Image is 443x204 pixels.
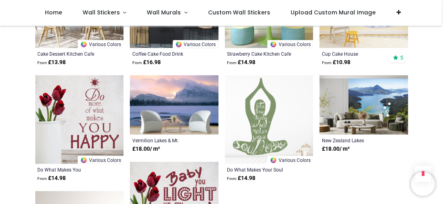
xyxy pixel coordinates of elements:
a: Various Colors [78,156,123,164]
a: Strawberry Cake Kitchen Cafe [227,50,294,57]
a: Do What Makes You Inspirational Quotes [38,166,105,173]
span: Wall Murals [147,8,181,16]
a: Vermilion Lakes & Mt. [PERSON_NAME] by Design Pics [132,137,199,143]
img: Color Wheel [80,41,87,48]
a: Coffee Cake Food Drink [132,50,199,57]
strong: £ 18.00 / m² [322,145,350,153]
strong: £ 18.00 / m² [132,145,160,153]
img: New Zealand Lakes Landscape Wall Mural Wallpaper [320,75,408,135]
a: Cup Cake House [322,50,389,57]
img: Color Wheel [80,157,87,164]
span: Upload Custom Mural Image [291,8,376,16]
img: Color Wheel [270,157,277,164]
span: From [38,176,47,181]
span: From [38,61,47,65]
strong: £ 10.98 [322,59,350,67]
span: From [227,176,237,181]
span: From [227,61,237,65]
span: 5 [400,54,403,61]
iframe: Brevo live chat [411,172,435,196]
a: Various Colors [173,40,218,48]
span: From [132,61,142,65]
strong: £ 16.98 [132,59,161,67]
strong: £ 14.98 [38,174,66,182]
strong: £ 14.98 [227,174,256,182]
a: Various Colors [267,40,313,48]
strong: £ 13.98 [38,59,66,67]
img: Vermilion Lakes & Mt. Rundle Wall Mural by Design Pics - Danita Delimont [130,75,218,135]
img: Do What Makes Your Soul Happy Yoga Quote Wall Sticker [225,75,314,164]
span: From [322,61,332,65]
a: Various Colors [267,156,313,164]
img: Color Wheel [175,41,182,48]
a: Cake Dessert Kitchen Cafe [38,50,105,57]
a: Various Colors [78,40,123,48]
img: Color Wheel [270,41,277,48]
span: Wall Stickers [83,8,120,16]
a: New Zealand Lakes Landscape Wallpaper [322,137,389,143]
span: Custom Wall Stickers [208,8,270,16]
strong: £ 14.98 [227,59,256,67]
a: Do What Makes Your Soul Yoga Quote [227,166,294,173]
span: Home [45,8,62,16]
img: Do What Makes You Happy Inspirational Quotes Wall Sticker [35,75,124,164]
